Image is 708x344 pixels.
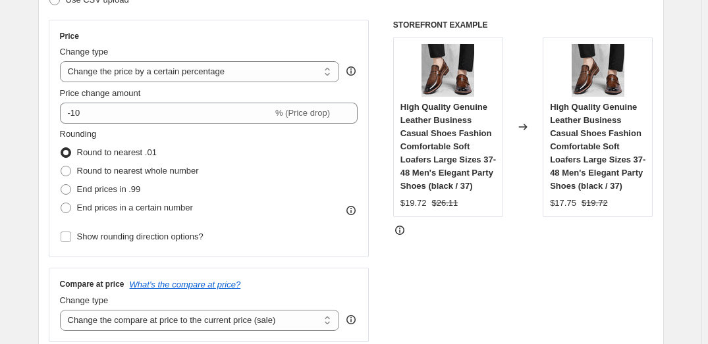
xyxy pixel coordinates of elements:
[400,197,427,210] div: $19.72
[77,203,193,212] span: End prices in a certain number
[432,197,458,210] strike: $26.11
[422,44,474,97] img: Sffbb7da75eaf484c96cbc334b89f5d766_80x.webp
[582,197,608,210] strike: $19.72
[344,313,358,326] div: help
[393,20,653,30] h6: STOREFRONT EXAMPLE
[550,102,645,191] span: High Quality Genuine Leather Business Casual Shoes Fashion Comfortable Soft Loafers Large Sizes 3...
[572,44,624,97] img: Sffbb7da75eaf484c96cbc334b89f5d766_80x.webp
[60,129,97,139] span: Rounding
[344,64,358,78] div: help
[77,147,157,157] span: Round to nearest .01
[60,279,124,289] h3: Compare at price
[60,103,273,124] input: -15
[550,197,576,210] div: $17.75
[130,280,241,289] button: What's the compare at price?
[60,47,109,57] span: Change type
[77,166,199,176] span: Round to nearest whole number
[77,232,204,241] span: Show rounding direction options?
[400,102,496,191] span: High Quality Genuine Leather Business Casual Shoes Fashion Comfortable Soft Loafers Large Sizes 3...
[77,184,141,194] span: End prices in .99
[60,88,141,98] span: Price change amount
[275,108,330,118] span: % (Price drop)
[60,295,109,305] span: Change type
[60,31,79,41] h3: Price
